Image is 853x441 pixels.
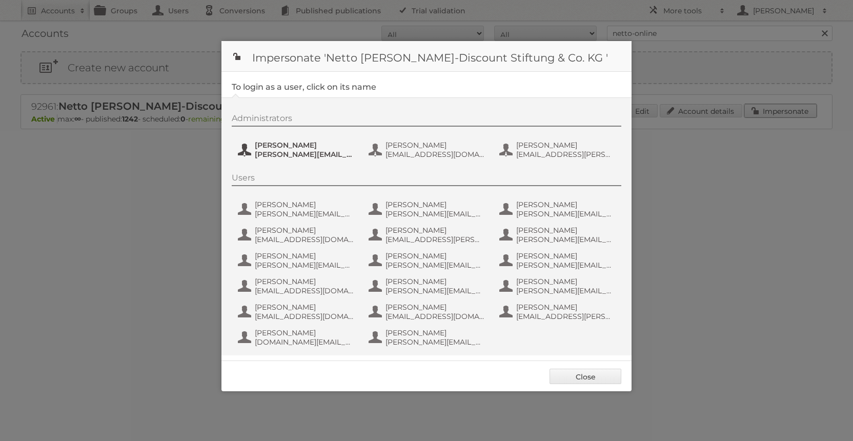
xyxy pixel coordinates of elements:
button: [PERSON_NAME] [EMAIL_ADDRESS][PERSON_NAME][PERSON_NAME][DOMAIN_NAME] [498,302,619,322]
span: [PERSON_NAME] [255,251,354,260]
span: [PERSON_NAME] [516,141,616,150]
span: [PERSON_NAME][EMAIL_ADDRESS][PERSON_NAME][PERSON_NAME][DOMAIN_NAME] [516,235,616,244]
span: [PERSON_NAME] [255,328,354,337]
span: [PERSON_NAME] [516,277,616,286]
span: [PERSON_NAME] [255,141,354,150]
span: [DOMAIN_NAME][EMAIL_ADDRESS][PERSON_NAME][DOMAIN_NAME] [255,337,354,347]
span: [PERSON_NAME] [516,251,616,260]
button: [PERSON_NAME] [EMAIL_ADDRESS][DOMAIN_NAME] [237,225,357,245]
button: [PERSON_NAME] [EMAIL_ADDRESS][DOMAIN_NAME] [237,276,357,296]
button: [PERSON_NAME] [EMAIL_ADDRESS][DOMAIN_NAME] [368,139,488,160]
span: [PERSON_NAME] [385,141,485,150]
a: Close [550,369,621,384]
span: [EMAIL_ADDRESS][PERSON_NAME][PERSON_NAME][DOMAIN_NAME] [516,312,616,321]
span: [PERSON_NAME][EMAIL_ADDRESS][PERSON_NAME][DOMAIN_NAME] [385,260,485,270]
span: [PERSON_NAME] [255,277,354,286]
button: [PERSON_NAME] [EMAIL_ADDRESS][PERSON_NAME][PERSON_NAME][DOMAIN_NAME] [368,225,488,245]
span: [PERSON_NAME][EMAIL_ADDRESS][PERSON_NAME][DOMAIN_NAME] [385,337,485,347]
span: [PERSON_NAME] [385,303,485,312]
span: [PERSON_NAME][EMAIL_ADDRESS][PERSON_NAME][PERSON_NAME][DOMAIN_NAME] [516,286,616,295]
button: [PERSON_NAME] [PERSON_NAME][EMAIL_ADDRESS][PERSON_NAME][PERSON_NAME][DOMAIN_NAME] [237,250,357,271]
button: [PERSON_NAME] [PERSON_NAME][EMAIL_ADDRESS][PERSON_NAME][DOMAIN_NAME] [498,199,619,219]
span: [EMAIL_ADDRESS][DOMAIN_NAME] [385,150,485,159]
button: [PERSON_NAME] [EMAIL_ADDRESS][DOMAIN_NAME] [368,302,488,322]
span: [PERSON_NAME] [385,328,485,337]
span: [PERSON_NAME] [255,200,354,209]
span: [EMAIL_ADDRESS][PERSON_NAME][PERSON_NAME][DOMAIN_NAME] [385,235,485,244]
span: [PERSON_NAME] [516,226,616,235]
button: [PERSON_NAME] [PERSON_NAME][EMAIL_ADDRESS][PERSON_NAME][PERSON_NAME][DOMAIN_NAME] [498,276,619,296]
span: [PERSON_NAME][EMAIL_ADDRESS][DOMAIN_NAME] [385,286,485,295]
button: [PERSON_NAME] [PERSON_NAME][EMAIL_ADDRESS][DOMAIN_NAME] [237,199,357,219]
span: [PERSON_NAME] [385,251,485,260]
span: [PERSON_NAME][EMAIL_ADDRESS][PERSON_NAME][DOMAIN_NAME] [255,150,354,159]
span: [EMAIL_ADDRESS][DOMAIN_NAME] [255,286,354,295]
span: [PERSON_NAME][EMAIL_ADDRESS][PERSON_NAME][PERSON_NAME][DOMAIN_NAME] [516,260,616,270]
span: [PERSON_NAME] [385,200,485,209]
button: [PERSON_NAME] [EMAIL_ADDRESS][DOMAIN_NAME] [237,302,357,322]
button: [PERSON_NAME] [PERSON_NAME][EMAIL_ADDRESS][PERSON_NAME][PERSON_NAME][DOMAIN_NAME] [498,225,619,245]
span: [PERSON_NAME] [255,226,354,235]
span: [EMAIL_ADDRESS][PERSON_NAME][PERSON_NAME][DOMAIN_NAME] [516,150,616,159]
span: [PERSON_NAME] [255,303,354,312]
span: [PERSON_NAME][EMAIL_ADDRESS][PERSON_NAME][PERSON_NAME][DOMAIN_NAME] [385,209,485,218]
span: [PERSON_NAME][EMAIL_ADDRESS][DOMAIN_NAME] [255,209,354,218]
span: [EMAIL_ADDRESS][DOMAIN_NAME] [255,235,354,244]
button: [PERSON_NAME] [EMAIL_ADDRESS][PERSON_NAME][PERSON_NAME][DOMAIN_NAME] [498,139,619,160]
button: [PERSON_NAME] [PERSON_NAME][EMAIL_ADDRESS][PERSON_NAME][DOMAIN_NAME] [368,250,488,271]
button: [PERSON_NAME] [PERSON_NAME][EMAIL_ADDRESS][PERSON_NAME][DOMAIN_NAME] [237,139,357,160]
span: [PERSON_NAME][EMAIL_ADDRESS][PERSON_NAME][DOMAIN_NAME] [516,209,616,218]
button: [PERSON_NAME] [DOMAIN_NAME][EMAIL_ADDRESS][PERSON_NAME][DOMAIN_NAME] [237,327,357,348]
button: [PERSON_NAME] [PERSON_NAME][EMAIL_ADDRESS][PERSON_NAME][DOMAIN_NAME] [368,327,488,348]
span: [EMAIL_ADDRESS][DOMAIN_NAME] [255,312,354,321]
button: [PERSON_NAME] [PERSON_NAME][EMAIL_ADDRESS][DOMAIN_NAME] [368,276,488,296]
div: Users [232,173,621,186]
span: [EMAIL_ADDRESS][DOMAIN_NAME] [385,312,485,321]
legend: To login as a user, click on its name [232,82,376,92]
h1: Impersonate 'Netto [PERSON_NAME]-Discount Stiftung & Co. KG ' [221,41,632,72]
span: [PERSON_NAME] [516,303,616,312]
span: [PERSON_NAME][EMAIL_ADDRESS][PERSON_NAME][PERSON_NAME][DOMAIN_NAME] [255,260,354,270]
span: [PERSON_NAME] [516,200,616,209]
span: [PERSON_NAME] [385,277,485,286]
button: [PERSON_NAME] [PERSON_NAME][EMAIL_ADDRESS][PERSON_NAME][PERSON_NAME][DOMAIN_NAME] [368,199,488,219]
div: Administrators [232,113,621,127]
button: [PERSON_NAME] [PERSON_NAME][EMAIL_ADDRESS][PERSON_NAME][PERSON_NAME][DOMAIN_NAME] [498,250,619,271]
span: [PERSON_NAME] [385,226,485,235]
